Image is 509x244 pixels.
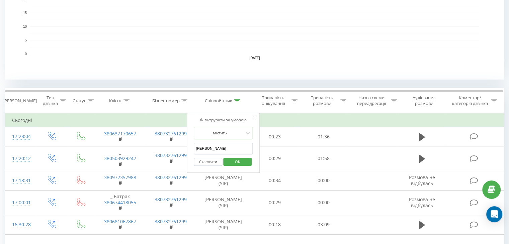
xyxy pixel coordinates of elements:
[3,98,37,104] div: [PERSON_NAME]
[354,95,389,106] div: Назва схеми переадресації
[228,156,247,167] span: OK
[223,158,252,166] button: OK
[251,191,299,215] td: 00:29
[257,95,290,106] div: Тривалість очікування
[104,174,136,180] a: 380972357988
[155,130,187,137] a: 380732761299
[251,215,299,234] td: 00:18
[251,171,299,190] td: 00:34
[12,196,30,209] div: 17:00:01
[109,98,122,104] div: Клієнт
[251,146,299,171] td: 00:29
[104,218,136,225] a: 380681067867
[152,98,180,104] div: Бізнес номер
[104,130,136,137] a: 380637170657
[23,25,27,28] text: 10
[299,171,348,190] td: 00:00
[104,199,136,206] a: 380674418055
[95,146,145,171] td: _
[299,191,348,215] td: 00:00
[12,130,30,143] div: 17:28:04
[12,218,30,231] div: 16:30:28
[409,174,435,187] span: Розмова не відбулась
[405,95,444,106] div: Аудіозапис розмови
[196,215,251,234] td: [PERSON_NAME] (SIP)
[155,152,187,158] a: 380732761299
[196,191,251,215] td: [PERSON_NAME] (SIP)
[486,206,502,222] div: Open Intercom Messenger
[450,95,489,106] div: Коментар/категорія дзвінка
[194,143,253,154] input: Введіть значення
[251,127,299,146] td: 00:23
[196,171,251,190] td: [PERSON_NAME] (SIP)
[299,215,348,234] td: 03:09
[42,95,58,106] div: Тип дзвінка
[155,218,187,225] a: 380732761299
[95,191,145,215] td: _ Батрак
[25,38,27,42] text: 5
[73,98,86,104] div: Статус
[249,56,260,60] text: [DATE]
[305,95,339,106] div: Тривалість розмови
[155,196,187,203] a: 380732761299
[194,158,222,166] button: Скасувати
[5,114,504,127] td: Сьогодні
[299,127,348,146] td: 01:36
[12,152,30,165] div: 17:20:12
[205,98,232,104] div: Співробітник
[409,196,435,209] span: Розмова не відбулась
[25,52,27,56] text: 0
[12,174,30,187] div: 17:18:31
[299,146,348,171] td: 01:58
[194,117,253,123] div: Фільтрувати за умовою
[104,155,136,161] a: 380503929242
[23,11,27,15] text: 15
[155,174,187,180] a: 380732761299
